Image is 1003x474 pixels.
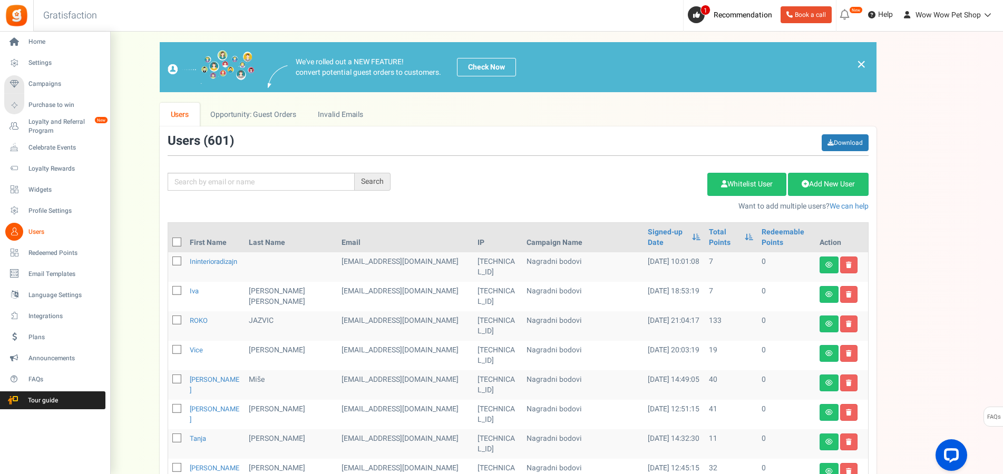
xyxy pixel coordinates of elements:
th: Campaign Name [522,223,644,252]
h3: Gratisfaction [32,5,109,26]
a: FAQs [4,370,105,388]
a: Loyalty Rewards [4,160,105,177]
a: Signed-up Date [648,227,687,248]
td: [DATE] 14:49:05 [644,370,705,400]
td: 0 [757,252,815,282]
td: 0 [757,370,815,400]
a: Home [4,33,105,51]
i: View details [825,262,833,268]
span: Tour guide [5,396,79,405]
span: Integrations [28,312,102,321]
a: Redeemable Points [762,227,811,248]
a: Users [160,103,200,126]
span: Profile Settings [28,206,102,215]
img: images [268,65,288,88]
a: Iva [190,286,199,296]
td: [EMAIL_ADDRESS][DOMAIN_NAME] [337,370,473,400]
td: customer [337,282,473,311]
a: Add New User [788,173,869,196]
a: Tanja [190,433,206,443]
a: Purchase to win [4,96,105,114]
a: Whitelist User [707,173,786,196]
span: 601 [208,132,230,150]
td: Nagradni bodovi [522,311,644,341]
span: Recommendation [714,9,772,21]
h3: Users ( ) [168,134,234,148]
th: Action [815,223,868,252]
th: IP [473,223,522,252]
input: Search by email or name [168,173,355,191]
em: New [849,6,863,14]
td: Nagradni bodovi [522,429,644,459]
i: Delete user [846,262,852,268]
td: [EMAIL_ADDRESS][DOMAIN_NAME] [337,429,473,459]
i: Delete user [846,380,852,386]
td: customer [337,311,473,341]
td: [PERSON_NAME] [245,429,337,459]
span: 1 [700,5,710,15]
td: 0 [757,429,815,459]
i: View details [825,439,833,445]
td: [DATE] 21:04:17 [644,311,705,341]
span: Language Settings [28,291,102,300]
td: 40 [705,370,757,400]
td: JAZVIC [245,311,337,341]
td: [TECHNICAL_ID] [473,429,522,459]
a: Vice [190,345,203,355]
td: [DATE] 20:03:19 [644,341,705,370]
span: Help [875,9,893,20]
span: Redeemed Points [28,249,102,258]
a: Invalid Emails [307,103,374,126]
span: Purchase to win [28,101,102,110]
td: 7 [705,252,757,282]
td: [PERSON_NAME] [245,400,337,429]
span: Loyalty Rewards [28,164,102,173]
td: [TECHNICAL_ID] [473,311,522,341]
a: Celebrate Events [4,139,105,156]
a: Total Points [709,227,739,248]
td: [TECHNICAL_ID] [473,370,522,400]
i: View details [825,409,833,416]
td: 0 [757,341,815,370]
a: Email Templates [4,265,105,283]
th: First Name [186,223,245,252]
a: Book a call [781,6,832,23]
a: Check Now [457,58,516,76]
i: View details [825,350,833,357]
p: We've rolled out a NEW FEATURE! convert potential guest orders to customers. [296,57,441,78]
span: Celebrate Events [28,143,102,152]
a: 1 Recommendation [688,6,776,23]
td: [DATE] 12:51:15 [644,400,705,429]
a: [PERSON_NAME] [190,374,239,395]
span: Plans [28,333,102,342]
td: Nagradni bodovi [522,370,644,400]
a: Settings [4,54,105,72]
td: [DATE] 18:53:19 [644,282,705,311]
a: Users [4,223,105,241]
i: Delete user [846,409,852,416]
a: [PERSON_NAME] [190,404,239,424]
span: Email Templates [28,270,102,279]
a: Redeemed Points [4,244,105,262]
td: [EMAIL_ADDRESS][DOMAIN_NAME] [337,341,473,370]
span: Settings [28,58,102,67]
td: 19 [705,341,757,370]
td: [TECHNICAL_ID] [473,282,522,311]
a: Loyalty and Referral Program New [4,117,105,135]
td: [DATE] 14:32:30 [644,429,705,459]
p: Want to add multiple users? [406,201,869,212]
span: Widgets [28,185,102,194]
div: Search [355,173,391,191]
span: Campaigns [28,80,102,88]
td: [TECHNICAL_ID] [473,252,522,282]
td: [EMAIL_ADDRESS][DOMAIN_NAME] [337,252,473,282]
a: ininterioradizajn [190,256,237,266]
a: ROKO [190,315,208,325]
img: images [168,50,255,84]
i: View details [825,321,833,327]
td: [EMAIL_ADDRESS][DOMAIN_NAME] [337,400,473,429]
a: Integrations [4,307,105,325]
img: Gratisfaction [5,4,28,27]
td: Nagradni bodovi [522,341,644,370]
